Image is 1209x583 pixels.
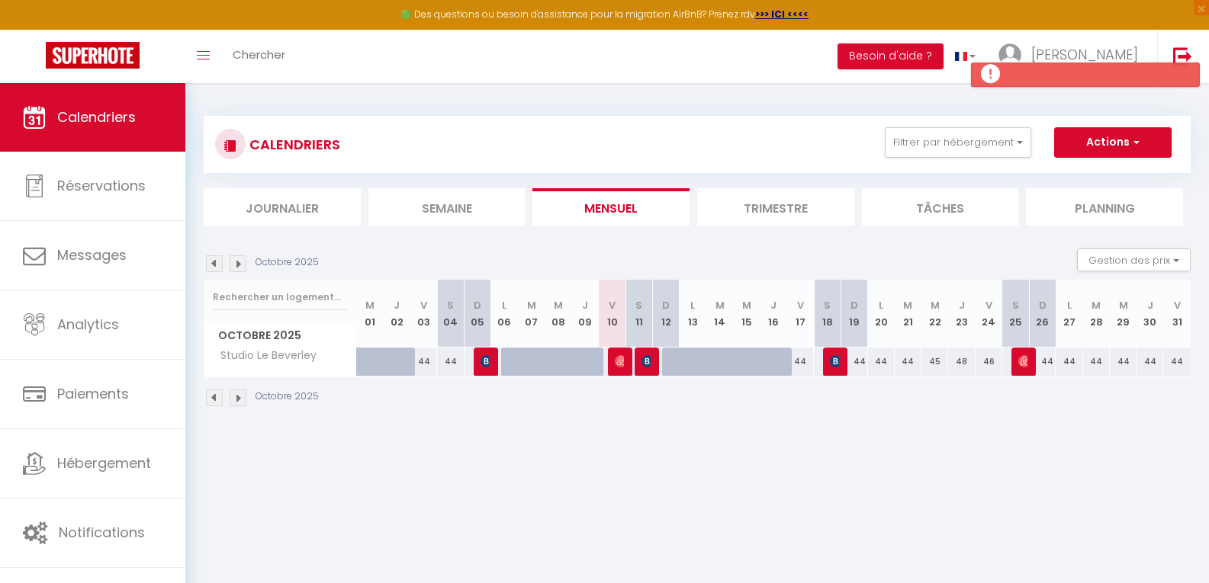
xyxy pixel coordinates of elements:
[690,298,695,312] abbr: L
[838,43,944,69] button: Besoin d'aide ?
[706,280,733,348] th: 14
[368,188,526,226] li: Semaine
[1174,298,1181,312] abbr: V
[357,280,384,348] th: 01
[394,298,400,312] abbr: J
[903,298,912,312] abbr: M
[742,298,751,312] abbr: M
[733,280,760,348] th: 15
[384,280,410,348] th: 02
[465,280,491,348] th: 05
[850,298,858,312] abbr: D
[1137,280,1163,348] th: 30
[841,348,867,376] div: 44
[502,298,506,312] abbr: L
[862,188,1019,226] li: Tâches
[204,188,361,226] li: Journalier
[931,298,940,312] abbr: M
[518,280,545,348] th: 07
[437,348,464,376] div: 44
[1012,298,1019,312] abbr: S
[59,523,145,542] span: Notifications
[824,298,831,312] abbr: S
[879,298,883,312] abbr: L
[959,298,965,312] abbr: J
[1173,46,1192,66] img: logout
[986,298,992,312] abbr: V
[1026,188,1183,226] li: Planning
[715,298,725,312] abbr: M
[921,348,948,376] div: 45
[57,384,129,403] span: Paiements
[57,107,136,127] span: Calendriers
[895,348,921,376] div: 44
[1110,348,1137,376] div: 44
[1029,280,1056,348] th: 26
[814,280,841,348] th: 18
[233,46,285,62] span: Chercher
[998,43,1021,66] img: ...
[57,315,119,334] span: Analytics
[895,280,921,348] th: 21
[976,280,1002,348] th: 24
[760,280,786,348] th: 16
[1056,280,1082,348] th: 27
[770,298,777,312] abbr: J
[545,280,571,348] th: 08
[1083,348,1110,376] div: 44
[207,348,320,364] span: Studio Le Beverley
[1110,280,1137,348] th: 29
[1077,248,1191,271] button: Gestion des prix
[213,283,348,311] input: Rechercher un logement...
[885,127,1031,158] button: Filtrer par hébergement
[221,30,297,83] a: Chercher
[652,280,679,348] th: 12
[1137,348,1163,376] div: 44
[437,280,464,348] th: 04
[948,348,975,376] div: 48
[976,348,1002,376] div: 46
[1018,347,1027,376] span: [PERSON_NAME]
[1147,298,1153,312] abbr: J
[755,8,809,21] a: >>> ICI <<<<
[1054,127,1172,158] button: Actions
[615,347,624,376] span: [PERSON_NAME]
[787,348,814,376] div: 44
[256,389,319,404] p: Octobre 2025
[868,280,895,348] th: 20
[582,298,588,312] abbr: J
[1039,298,1047,312] abbr: D
[1056,348,1082,376] div: 44
[572,280,599,348] th: 09
[697,188,854,226] li: Trimestre
[1002,280,1029,348] th: 25
[204,325,356,347] span: Octobre 2025
[256,255,319,270] p: Octobre 2025
[1067,298,1072,312] abbr: L
[57,245,127,264] span: Messages
[1092,298,1101,312] abbr: M
[491,280,518,348] th: 06
[680,280,706,348] th: 13
[797,298,804,312] abbr: V
[641,347,651,376] span: SCI HYVSANA Karmouta Hichem
[481,347,490,376] span: [PERSON_NAME]
[554,298,563,312] abbr: M
[474,298,481,312] abbr: D
[609,298,616,312] abbr: V
[527,298,536,312] abbr: M
[365,298,375,312] abbr: M
[1163,348,1191,376] div: 44
[830,347,839,376] span: [PERSON_NAME]
[948,280,975,348] th: 23
[410,280,437,348] th: 03
[532,188,690,226] li: Mensuel
[921,280,948,348] th: 22
[868,348,895,376] div: 44
[635,298,642,312] abbr: S
[57,453,151,472] span: Hébergement
[246,127,340,162] h3: CALENDRIERS
[841,280,867,348] th: 19
[987,30,1157,83] a: ... [PERSON_NAME]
